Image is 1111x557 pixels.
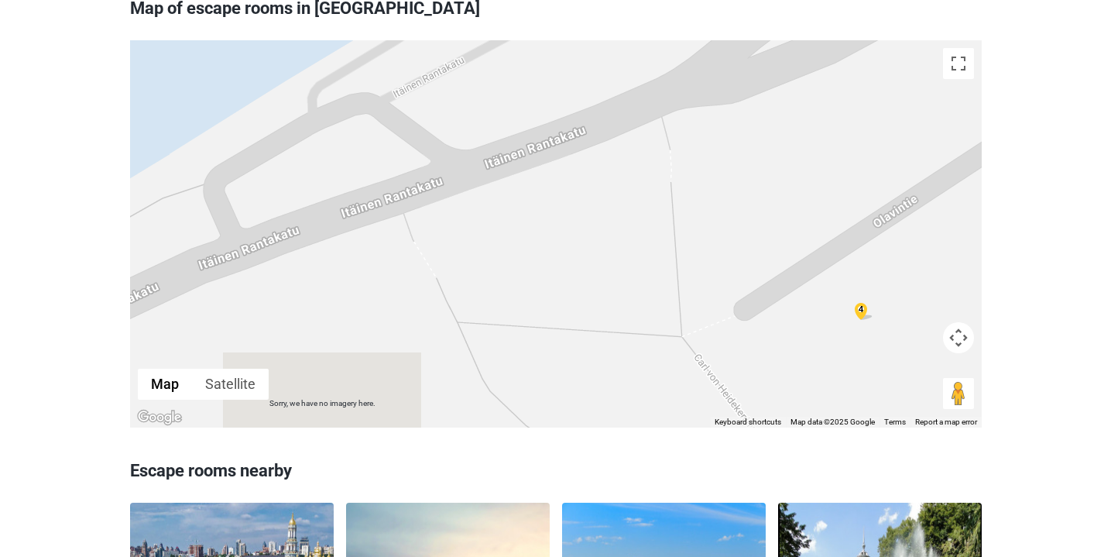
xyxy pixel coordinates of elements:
button: Show satellite imagery [192,369,269,400]
img: map-view-ico-yellow.png [855,303,873,321]
button: Keyboard shortcuts [715,417,781,428]
a: Report a map error [915,418,977,426]
a: Open this area in Google Maps (opens a new window) [134,407,185,428]
button: Toggle fullscreen view [943,48,974,79]
h3: Escape rooms nearby [130,451,982,491]
div: 4 [852,301,870,318]
button: Drag Pegman onto the map to open Street View [943,378,974,409]
button: Map camera controls [943,322,974,353]
a: Terms (opens in new tab) [884,418,906,426]
span: Map data ©2025 Google [790,418,875,426]
button: Show street map [138,369,192,400]
img: Google [134,407,185,428]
